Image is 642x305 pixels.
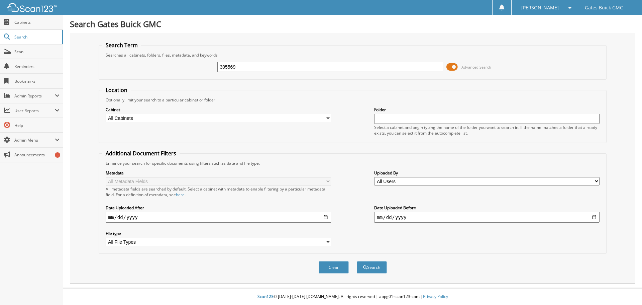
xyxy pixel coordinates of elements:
span: Admin Menu [14,137,55,143]
label: Cabinet [106,107,331,112]
legend: Additional Document Filters [102,150,180,157]
a: Privacy Policy [423,294,448,299]
button: Clear [319,261,349,274]
legend: Search Term [102,42,141,49]
div: Select a cabinet and begin typing the name of the folder you want to search in. If the name match... [374,125,600,136]
input: end [374,212,600,223]
label: Metadata [106,170,331,176]
label: File type [106,231,331,236]
span: Announcements [14,152,60,158]
legend: Location [102,86,131,94]
span: Bookmarks [14,78,60,84]
span: Reminders [14,64,60,69]
iframe: Chat Widget [609,273,642,305]
div: All metadata fields are searched by default. Select a cabinet with metadata to enable filtering b... [106,186,331,198]
label: Date Uploaded Before [374,205,600,211]
div: © [DATE]-[DATE] [DOMAIN_NAME]. All rights reserved | appg01-scan123-com | [63,289,642,305]
span: Gates Buick GMC [585,6,623,10]
span: Search [14,34,59,40]
a: here [176,192,185,198]
input: start [106,212,331,223]
img: scan123-logo-white.svg [7,3,57,12]
label: Uploaded By [374,170,600,176]
div: Enhance your search for specific documents using filters such as date and file type. [102,160,603,166]
label: Date Uploaded After [106,205,331,211]
span: Scan123 [257,294,274,299]
span: Advanced Search [461,65,491,70]
span: Admin Reports [14,93,55,99]
span: User Reports [14,108,55,113]
span: [PERSON_NAME] [521,6,559,10]
span: Help [14,123,60,128]
div: Optionally limit your search to a particular cabinet or folder [102,97,603,103]
span: Cabinets [14,19,60,25]
div: 5 [55,152,60,158]
span: Scan [14,49,60,55]
h1: Search Gates Buick GMC [70,18,635,29]
button: Search [357,261,387,274]
label: Folder [374,107,600,112]
div: Searches all cabinets, folders, files, metadata, and keywords [102,52,603,58]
